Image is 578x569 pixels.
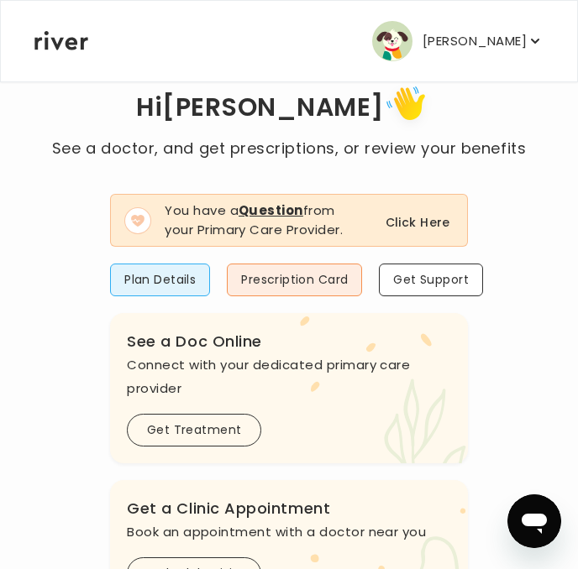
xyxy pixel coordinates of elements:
h1: Hi [PERSON_NAME] [52,81,526,137]
h3: Get a Clinic Appointment [127,497,451,520]
p: Book an appointment with a doctor near you [127,520,451,544]
button: Prescription Card [227,264,362,296]
h3: See a Doc Online [127,330,451,353]
img: user avatar [372,21,412,61]
button: Plan Details [110,264,210,296]
button: user avatar[PERSON_NAME] [372,21,544,61]
button: Get Treatment [127,414,261,446]
p: See a doctor, and get prescriptions, or review your benefits [52,137,526,160]
p: You have a from your Primary Care Provider. [165,201,365,239]
button: Click Here [386,212,450,232]
iframe: Button to launch messaging window [507,494,561,548]
p: Connect with your dedicated primary care provider [127,353,451,400]
button: Get Support [379,264,483,296]
p: [PERSON_NAME] [423,29,527,53]
strong: Question [239,201,303,219]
